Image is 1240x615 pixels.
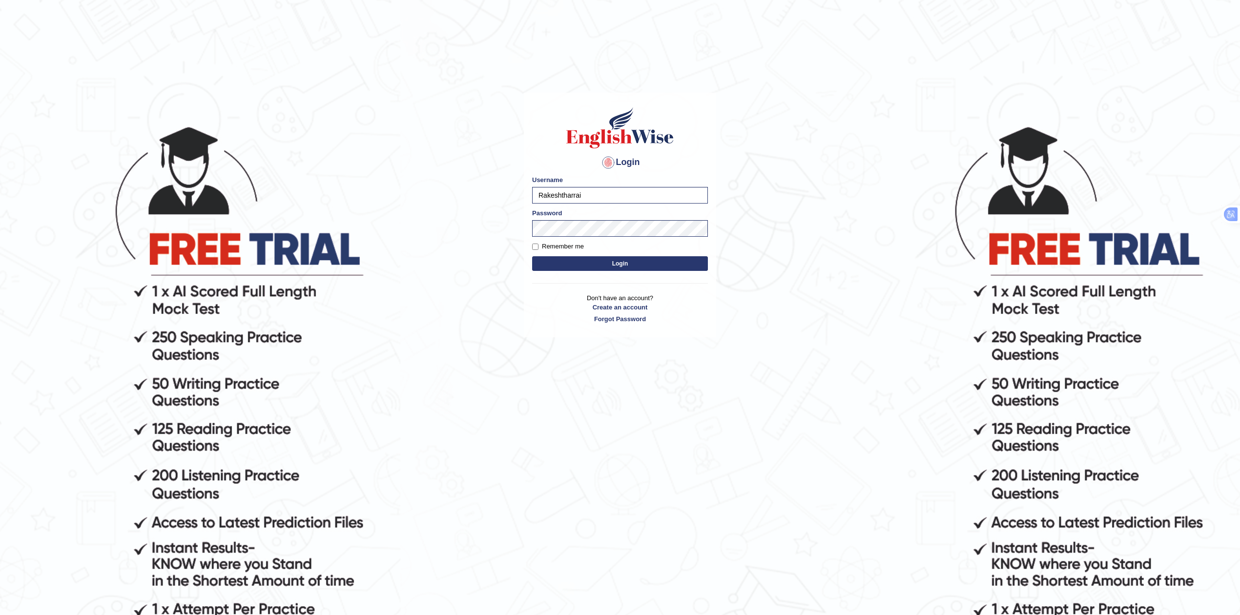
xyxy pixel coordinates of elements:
a: Forgot Password [532,314,708,324]
p: Don't have an account? [532,293,708,324]
img: Logo of English Wise sign in for intelligent practice with AI [564,106,676,150]
label: Username [532,175,563,184]
a: Create an account [532,303,708,312]
input: Remember me [532,244,538,250]
button: Login [532,256,708,271]
label: Remember me [532,242,584,251]
label: Password [532,208,562,218]
h4: Login [532,155,708,170]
